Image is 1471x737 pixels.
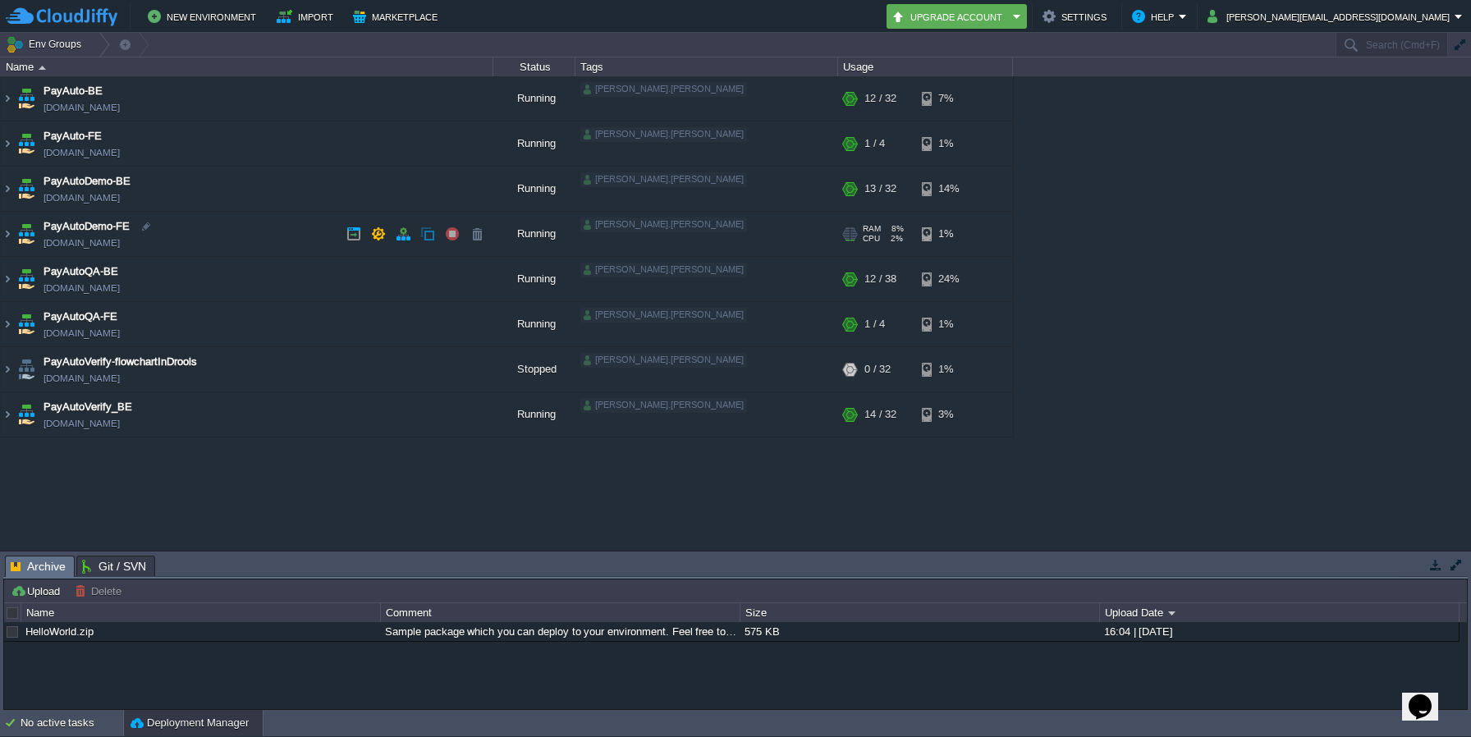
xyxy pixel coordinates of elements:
[44,415,120,432] span: [DOMAIN_NAME]
[576,57,837,76] div: Tags
[864,167,896,211] div: 13 / 32
[864,257,896,301] div: 12 / 38
[922,76,975,121] div: 7%
[15,76,38,121] img: AMDAwAAAACH5BAEAAAAALAAAAAABAAEAAAICRAEAOw==
[493,257,575,301] div: Running
[44,370,120,387] a: [DOMAIN_NAME]
[1,212,14,256] img: AMDAwAAAACH5BAEAAAAALAAAAAABAAEAAAICRAEAOw==
[864,302,885,346] div: 1 / 4
[15,302,38,346] img: AMDAwAAAACH5BAEAAAAALAAAAAABAAEAAAICRAEAOw==
[740,622,1098,641] div: 575 KB
[864,347,891,391] div: 0 / 32
[887,234,903,244] span: 2%
[15,167,38,211] img: AMDAwAAAACH5BAEAAAAALAAAAAABAAEAAAICRAEAOw==
[891,7,1008,26] button: Upgrade Account
[864,76,896,121] div: 12 / 32
[493,212,575,256] div: Running
[277,7,338,26] button: Import
[1,302,14,346] img: AMDAwAAAACH5BAEAAAAALAAAAAABAAEAAAICRAEAOw==
[15,257,38,301] img: AMDAwAAAACH5BAEAAAAALAAAAAABAAEAAAICRAEAOw==
[493,167,575,211] div: Running
[863,234,880,244] span: CPU
[25,625,94,638] a: HelloWorld.zip
[493,392,575,437] div: Running
[580,263,747,277] div: [PERSON_NAME].[PERSON_NAME]
[6,7,117,27] img: CloudJiffy
[864,392,896,437] div: 14 / 32
[44,354,197,370] a: PayAutoVerify-flowchartInDrools
[1,76,14,121] img: AMDAwAAAACH5BAEAAAAALAAAAAABAAEAAAICRAEAOw==
[580,217,747,232] div: [PERSON_NAME].[PERSON_NAME]
[1,121,14,166] img: AMDAwAAAACH5BAEAAAAALAAAAAABAAEAAAICRAEAOw==
[580,353,747,368] div: [PERSON_NAME].[PERSON_NAME]
[381,622,739,641] div: Sample package which you can deploy to your environment. Feel free to delete and upload a package...
[148,7,261,26] button: New Environment
[494,57,575,76] div: Status
[1,257,14,301] img: AMDAwAAAACH5BAEAAAAALAAAAAABAAEAAAICRAEAOw==
[741,603,1099,622] div: Size
[1,167,14,211] img: AMDAwAAAACH5BAEAAAAALAAAAAABAAEAAAICRAEAOw==
[44,99,120,116] a: [DOMAIN_NAME]
[11,584,65,598] button: Upload
[580,172,747,187] div: [PERSON_NAME].[PERSON_NAME]
[44,144,120,161] a: [DOMAIN_NAME]
[6,33,87,56] button: Env Groups
[44,280,120,296] a: [DOMAIN_NAME]
[1,347,14,391] img: AMDAwAAAACH5BAEAAAAALAAAAAABAAEAAAICRAEAOw==
[44,309,117,325] a: PayAutoQA-FE
[15,392,38,437] img: AMDAwAAAACH5BAEAAAAALAAAAAABAAEAAAICRAEAOw==
[1101,603,1459,622] div: Upload Date
[44,128,102,144] span: PayAuto-FE
[44,399,132,415] a: PayAutoVerify_BE
[1,392,14,437] img: AMDAwAAAACH5BAEAAAAALAAAAAABAAEAAAICRAEAOw==
[44,190,120,206] a: [DOMAIN_NAME]
[15,212,38,256] img: AMDAwAAAACH5BAEAAAAALAAAAAABAAEAAAICRAEAOw==
[11,556,66,577] span: Archive
[1208,7,1455,26] button: [PERSON_NAME][EMAIL_ADDRESS][DOMAIN_NAME]
[864,121,885,166] div: 1 / 4
[1402,671,1455,721] iframe: chat widget
[863,224,881,234] span: RAM
[887,224,904,234] span: 8%
[75,584,126,598] button: Delete
[922,212,975,256] div: 1%
[922,257,975,301] div: 24%
[580,398,747,413] div: [PERSON_NAME].[PERSON_NAME]
[922,167,975,211] div: 14%
[21,710,123,736] div: No active tasks
[44,218,130,235] a: PayAutoDemo-FE
[44,263,118,280] a: PayAutoQA-BE
[839,57,1012,76] div: Usage
[493,76,575,121] div: Running
[44,173,131,190] a: PayAutoDemo-BE
[493,302,575,346] div: Running
[580,308,747,323] div: [PERSON_NAME].[PERSON_NAME]
[922,347,975,391] div: 1%
[580,127,747,142] div: [PERSON_NAME].[PERSON_NAME]
[131,715,249,731] button: Deployment Manager
[44,325,120,341] a: [DOMAIN_NAME]
[1043,7,1111,26] button: Settings
[382,603,740,622] div: Comment
[1132,7,1179,26] button: Help
[1100,622,1458,641] div: 16:04 | [DATE]
[39,66,46,70] img: AMDAwAAAACH5BAEAAAAALAAAAAABAAEAAAICRAEAOw==
[82,556,146,576] span: Git / SVN
[2,57,493,76] div: Name
[44,83,103,99] a: PayAuto-BE
[922,121,975,166] div: 1%
[22,603,380,622] div: Name
[580,82,747,97] div: [PERSON_NAME].[PERSON_NAME]
[493,347,575,391] div: Stopped
[44,235,120,251] a: [DOMAIN_NAME]
[15,121,38,166] img: AMDAwAAAACH5BAEAAAAALAAAAAABAAEAAAICRAEAOw==
[493,121,575,166] div: Running
[353,7,442,26] button: Marketplace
